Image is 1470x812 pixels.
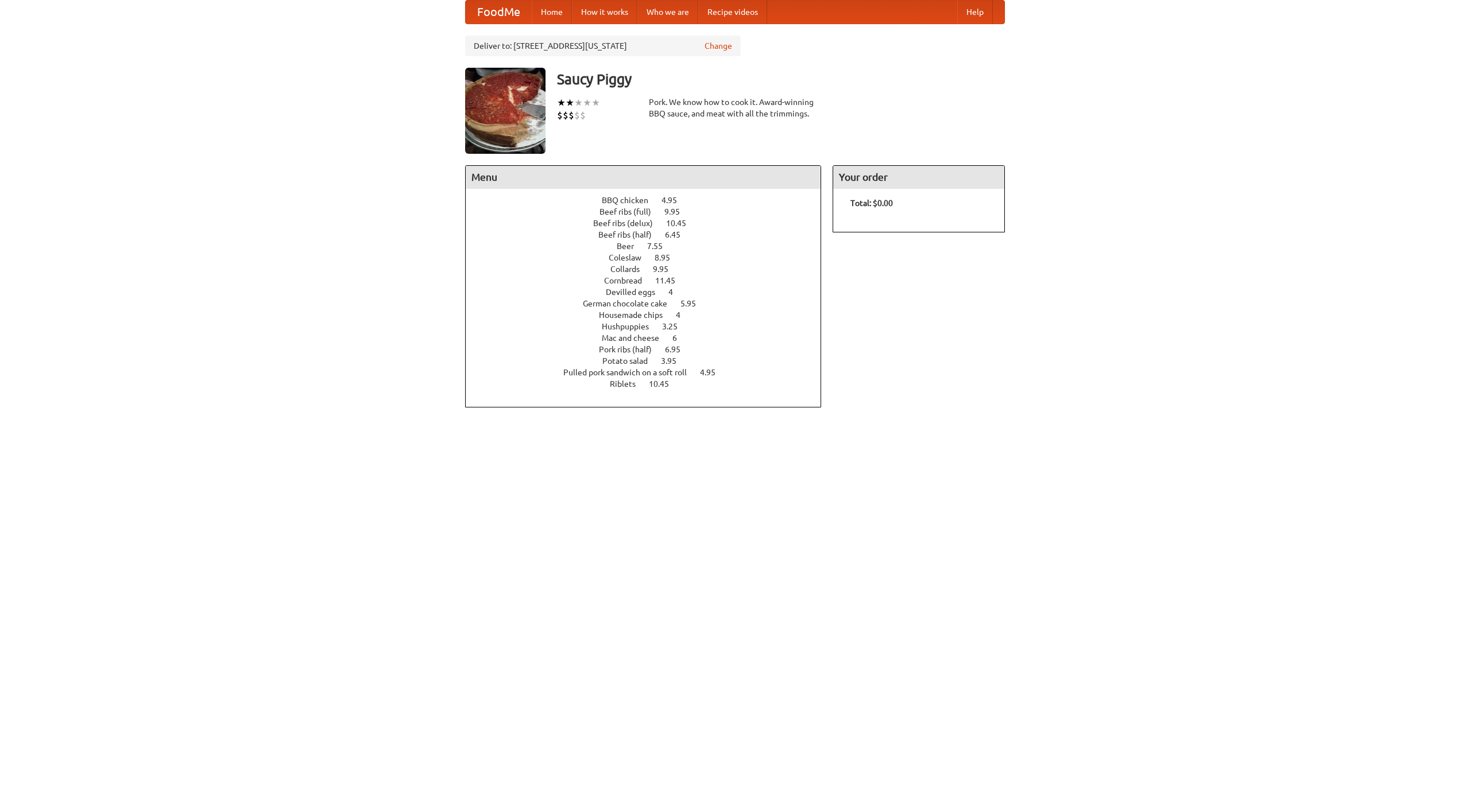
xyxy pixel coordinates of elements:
div: Pork. We know how to cook it. Award-winning BBQ sauce, and meat with all the trimmings. [649,96,821,119]
span: 10.45 [649,379,680,388]
a: Hushpuppies 3.25 [602,322,699,331]
b: Total: $0.00 [850,199,893,208]
li: $ [557,109,563,122]
span: 8.95 [655,253,682,262]
span: Hushpuppies [602,322,660,331]
a: Potato salad 3.95 [602,356,698,366]
span: 6.95 [665,345,692,354]
span: Collards [610,265,651,274]
a: Beef ribs (half) 6.45 [598,230,702,239]
span: 4 [676,310,692,320]
span: Cornbread [604,276,653,285]
span: 6 [672,333,688,343]
a: Pulled pork sandwich on a soft roll 4.95 [563,368,737,377]
a: Collards 9.95 [610,265,690,274]
li: ★ [591,96,600,109]
li: ★ [574,96,583,109]
span: Beef ribs (delux) [593,219,664,228]
a: Recipe videos [698,1,767,24]
span: 3.95 [661,356,688,366]
span: 9.95 [653,265,680,274]
a: Beef ribs (full) 9.95 [599,207,701,216]
h4: Menu [466,166,821,189]
span: 4 [668,287,684,297]
a: Beer 7.55 [617,242,684,251]
span: Devilled eggs [606,287,667,297]
div: Deliver to: [STREET_ADDRESS][US_STATE] [465,36,741,56]
span: Pork ribs (half) [599,345,663,354]
a: Devilled eggs 4 [606,287,694,297]
a: Home [532,1,572,24]
span: Beef ribs (full) [599,207,663,216]
span: BBQ chicken [602,196,660,205]
span: Beer [617,242,645,251]
h4: Your order [833,166,1004,189]
a: Pork ribs (half) 6.95 [599,345,702,354]
span: Riblets [610,379,647,388]
a: Mac and cheese 6 [602,333,698,343]
span: Pulled pork sandwich on a soft roll [563,368,698,377]
a: Who we are [637,1,698,24]
li: ★ [557,96,566,109]
img: angular.jpg [465,68,546,154]
span: 10.45 [666,219,698,228]
a: Change [705,40,732,52]
li: $ [563,109,568,122]
span: 4.95 [661,196,688,205]
span: 5.95 [680,299,707,308]
span: Coleslaw [609,253,653,262]
span: 3.25 [662,322,689,331]
a: Beef ribs (delux) 10.45 [593,219,707,228]
span: Mac and cheese [602,333,671,343]
li: $ [580,109,586,122]
a: Housemade chips 4 [599,310,702,320]
a: FoodMe [466,1,532,24]
h3: Saucy Piggy [557,68,1005,91]
a: German chocolate cake 5.95 [583,299,717,308]
span: 11.45 [655,276,687,285]
span: Housemade chips [599,310,674,320]
span: 6.45 [665,230,692,239]
a: Cornbread 11.45 [604,276,697,285]
li: $ [574,109,580,122]
span: 9.95 [664,207,691,216]
li: $ [568,109,574,122]
a: Help [957,1,993,24]
a: Coleslaw 8.95 [609,253,691,262]
span: 4.95 [700,368,727,377]
span: German chocolate cake [583,299,679,308]
li: ★ [566,96,574,109]
span: Beef ribs (half) [598,230,663,239]
span: Potato salad [602,356,659,366]
a: How it works [572,1,637,24]
li: ★ [583,96,591,109]
span: 7.55 [647,242,674,251]
a: BBQ chicken 4.95 [602,196,698,205]
a: Riblets 10.45 [610,379,690,388]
